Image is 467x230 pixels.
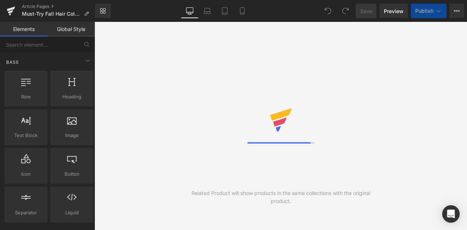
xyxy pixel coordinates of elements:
[379,4,408,18] a: Preview
[53,170,91,178] span: Button
[5,59,20,66] span: Base
[7,170,45,178] span: Icon
[7,93,45,101] span: Row
[53,209,91,217] span: Liquid
[198,4,216,18] a: Laptop
[321,4,335,18] button: Undo
[188,189,374,205] div: Related Product will show products in the same collections with the original product.
[411,4,447,18] button: Publish
[233,4,251,18] a: Mobile
[181,4,198,18] a: Desktop
[53,132,91,139] span: Image
[384,7,404,15] span: Preview
[53,93,91,101] span: Heading
[7,132,45,139] span: Text Block
[442,205,460,223] div: Open Intercom Messenger
[449,4,464,18] button: More
[22,4,95,9] a: Article Pages
[415,8,433,14] span: Publish
[95,4,111,18] a: New Library
[338,4,353,18] button: Redo
[22,11,81,17] span: Must-Try Fall Hair Colors
[360,7,372,15] span: Save
[47,22,95,36] a: Global Style
[216,4,233,18] a: Tablet
[7,209,45,217] span: Separator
